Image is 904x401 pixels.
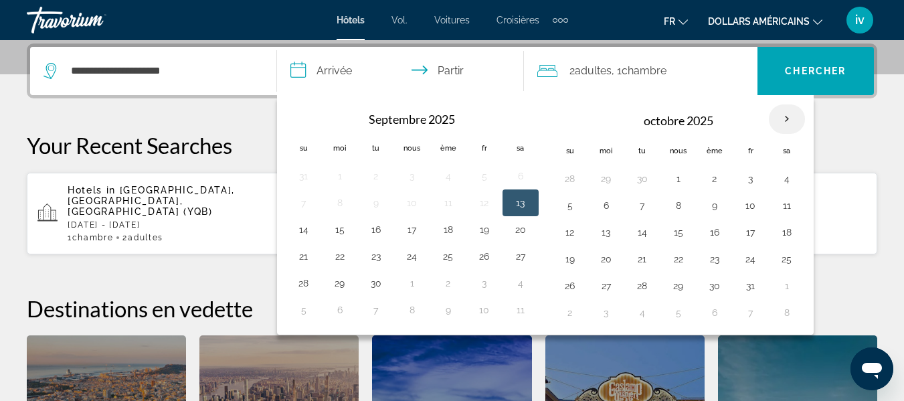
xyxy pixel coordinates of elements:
[474,274,495,293] button: Jour 3
[438,220,459,239] button: Jour 18
[596,276,617,295] button: Jour 27
[474,220,495,239] button: Jour 19
[704,196,725,215] button: Jour 9
[559,250,581,268] button: Jour 19
[850,347,893,390] iframe: Bouton de lancement de la fenêtre de messagerie
[401,247,423,266] button: Jour 24
[329,220,351,239] button: Jour 15
[842,6,877,34] button: Menu utilisateur
[337,15,365,25] font: Hôtels
[776,250,798,268] button: Jour 25
[708,11,822,31] button: Changer de devise
[369,112,455,127] font: Septembre 2025
[391,15,408,25] a: Vol.
[510,274,531,293] button: Jour 4
[496,15,539,25] a: Croisières
[785,66,846,76] font: Chercher
[365,193,387,212] button: Jour 9
[401,301,423,319] button: Jour 8
[612,64,622,77] font: , 1
[664,16,675,27] font: fr
[474,167,495,185] button: Jour 5
[524,47,757,95] button: Voyageurs : 2 adultes, 0 enfants
[776,276,798,295] button: Jour 1
[329,167,351,185] button: Jour 1
[569,64,575,77] font: 2
[776,196,798,215] button: Jour 11
[668,169,689,188] button: Jour 1
[438,274,459,293] button: Jour 2
[510,220,531,239] button: Jour 20
[740,223,761,242] button: Jour 17
[668,303,689,322] button: Jour 5
[72,233,114,242] span: Chambre
[510,167,531,185] button: Jour 6
[704,303,725,322] button: Jour 6
[704,276,725,295] button: Jour 30
[708,16,810,27] font: dollars américains
[668,276,689,295] button: Jour 29
[474,247,495,266] button: Jour 26
[644,113,713,128] font: octobre 2025
[553,9,568,31] button: Éléments de navigation supplémentaires
[68,185,235,217] span: [GEOGRAPHIC_DATA], [GEOGRAPHIC_DATA], [GEOGRAPHIC_DATA] (YQB)
[510,193,531,212] button: Jour 13
[559,196,581,215] button: Jour 5
[293,247,314,266] button: Jour 21
[68,185,116,195] span: Hotels in
[122,233,163,242] span: 2
[632,303,653,322] button: Jour 4
[740,250,761,268] button: Jour 24
[474,193,495,212] button: Jour 12
[596,303,617,322] button: Jour 3
[559,169,581,188] button: Jour 28
[596,169,617,188] button: Jour 29
[438,247,459,266] button: Jour 25
[740,169,761,188] button: Jour 3
[704,169,725,188] button: Jour 2
[438,301,459,319] button: Jour 9
[632,276,653,295] button: Jour 28
[596,196,617,215] button: Jour 6
[365,247,387,266] button: Jour 23
[668,250,689,268] button: Jour 22
[668,196,689,215] button: Jour 8
[559,276,581,295] button: Jour 26
[401,193,423,212] button: Jour 10
[30,47,874,95] div: Widget de recherche
[740,276,761,295] button: Jour 31
[68,233,113,242] span: 1
[510,301,531,319] button: Jour 11
[596,250,617,268] button: Jour 20
[365,220,387,239] button: Jour 16
[128,233,163,242] span: Adultes
[365,167,387,185] button: Jour 2
[293,220,314,239] button: Jour 14
[438,193,459,212] button: Jour 11
[293,193,314,212] button: Jour 7
[293,301,314,319] button: Jour 5
[329,301,351,319] button: Jour 6
[776,223,798,242] button: Jour 18
[434,15,470,25] font: Voitures
[438,167,459,185] button: Jour 4
[293,274,314,293] button: Jour 28
[776,169,798,188] button: Jour 4
[740,303,761,322] button: Jour 7
[329,274,351,293] button: Jour 29
[596,223,617,242] button: Jour 13
[575,64,612,77] font: adultes
[855,13,865,27] font: iv
[401,274,423,293] button: Jour 1
[776,303,798,322] button: Jour 8
[740,196,761,215] button: Jour 10
[293,167,314,185] button: Jour 31
[27,3,161,37] a: Travorium
[622,64,666,77] font: Chambre
[769,104,805,135] button: Mois prochain
[474,301,495,319] button: Jour 10
[704,250,725,268] button: Jour 23
[664,11,688,31] button: Changer de langue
